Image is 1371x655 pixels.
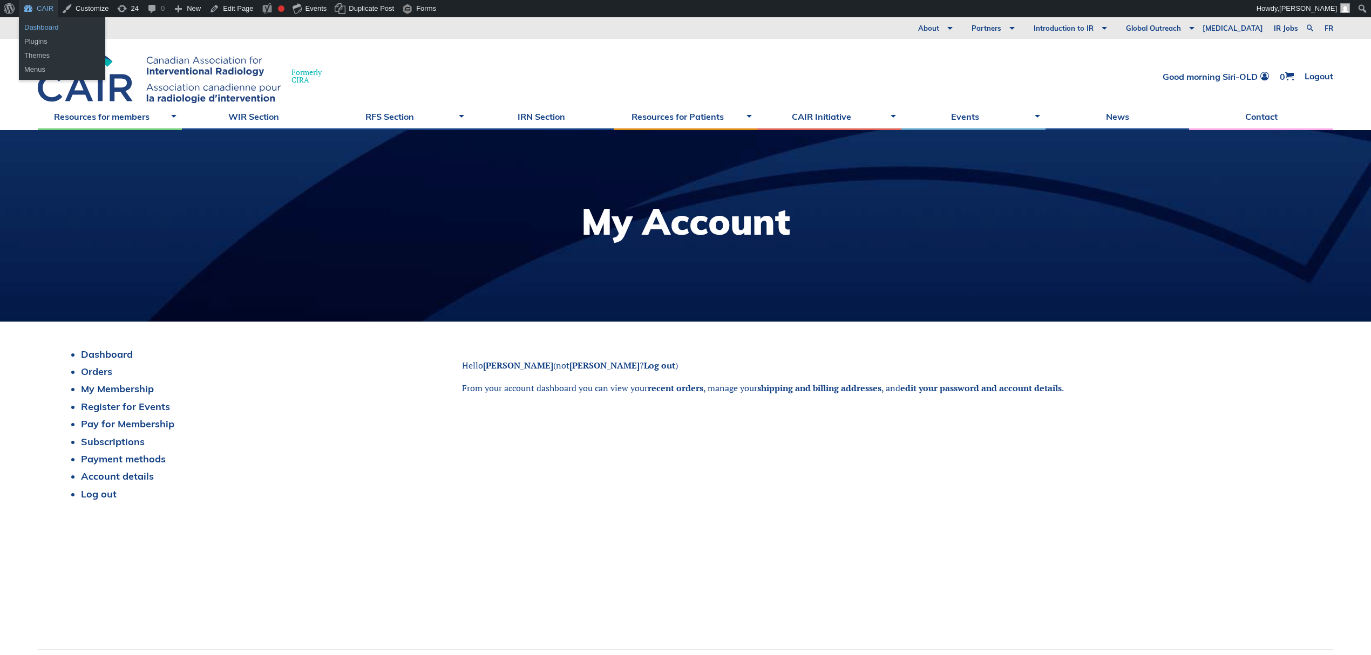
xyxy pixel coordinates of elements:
[19,35,105,49] a: Plugins
[1046,103,1190,130] a: News
[325,103,470,130] a: RFS Section
[901,103,1046,130] a: Events
[19,17,105,52] ul: CAIR
[955,17,1017,39] a: Partners
[1279,4,1337,12] span: [PERSON_NAME]
[291,69,322,84] span: Formerly CIRA
[19,21,105,35] a: Dashboard
[81,400,170,413] a: Register for Events
[19,45,105,80] ul: CAIR
[757,382,881,394] a: shipping and billing addresses
[900,382,1062,394] a: edit your password and account details
[81,453,166,465] a: Payment methods
[581,203,790,240] h1: My Account
[470,103,614,130] a: IRN Section
[38,50,332,103] a: FormerlyCIRA
[1268,17,1304,39] a: IR Jobs
[81,383,154,395] a: My Membership
[38,50,281,103] img: CIRA
[462,382,1306,394] p: From your account dashboard you can view your , manage your , and .
[1280,72,1294,81] a: 0
[614,103,758,130] a: Resources for Patients
[644,359,675,371] a: Log out
[182,103,326,130] a: WIR Section
[483,359,553,371] strong: [PERSON_NAME]
[1305,72,1333,81] a: Logout
[81,348,133,360] a: Dashboard
[81,470,154,482] a: Account details
[81,365,112,378] a: Orders
[1189,103,1333,130] a: Contact
[38,103,182,130] a: Resources for members
[19,63,105,77] a: Menus
[1163,72,1269,81] a: Good morning Siri-OLD
[1017,17,1110,39] a: Introduction to IR
[902,17,955,39] a: About
[462,359,1306,371] p: Hello (not ? )
[1110,17,1197,39] a: Global Outreach
[569,359,640,371] strong: [PERSON_NAME]
[757,103,901,130] a: CAIR Initiative
[648,382,703,394] a: recent orders
[81,488,117,500] a: Log out
[81,418,174,430] a: Pay for Membership
[1197,17,1268,39] a: [MEDICAL_DATA]
[81,435,145,448] a: Subscriptions
[1325,25,1333,32] a: fr
[19,49,105,63] a: Themes
[278,5,284,12] div: Focus keyphrase not set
